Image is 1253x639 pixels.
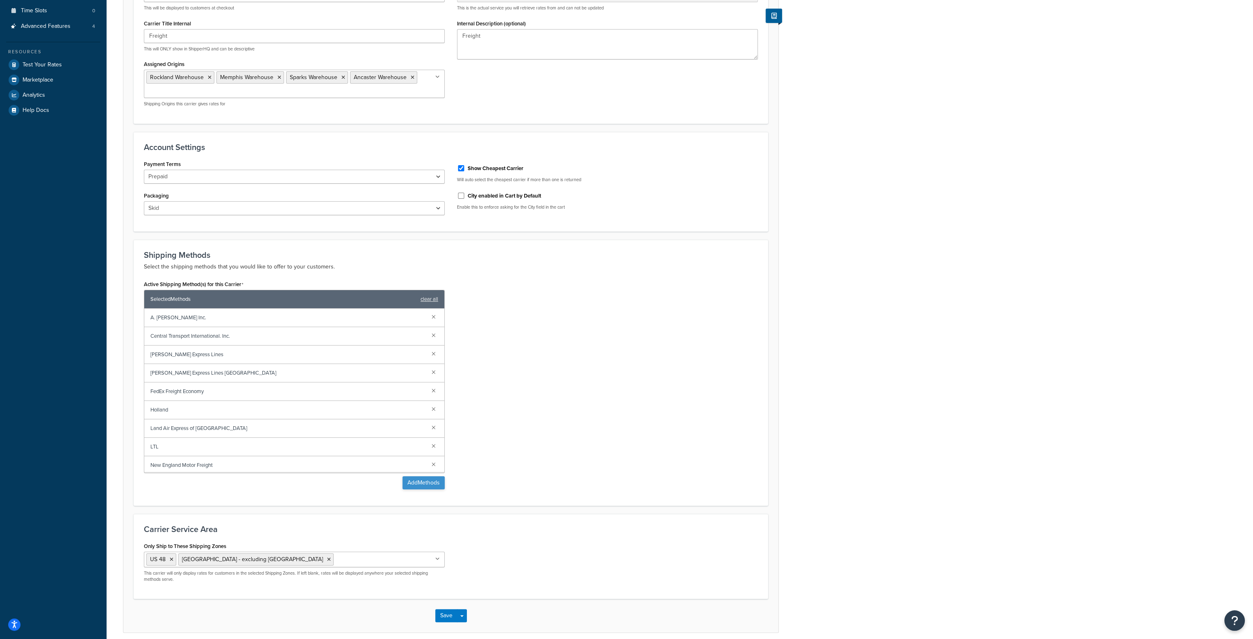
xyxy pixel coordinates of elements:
span: Rockland Warehouse [150,73,204,82]
p: Shipping Origins this carrier gives rates for [144,101,445,107]
span: 4 [92,23,95,30]
span: Memphis Warehouse [220,73,273,82]
button: Open Resource Center [1224,610,1245,631]
label: Only Ship to These Shipping Zones [144,543,226,549]
li: Advanced Features [6,19,100,34]
span: Sparks Warehouse [290,73,337,82]
button: Save [435,609,457,622]
label: Payment Terms [144,161,181,167]
a: Marketplace [6,73,100,87]
span: Central Transport International. Inc. [150,330,425,342]
button: Show Help Docs [766,9,782,23]
span: Test Your Rates [23,61,62,68]
span: [GEOGRAPHIC_DATA] - excluding [GEOGRAPHIC_DATA] [182,555,323,564]
span: Ancaster Warehouse [354,73,407,82]
span: [PERSON_NAME] Express Lines [150,349,425,360]
h3: Account Settings [144,143,758,152]
p: Select the shipping methods that you would like to offer to your customers. [144,262,758,272]
p: This will ONLY show in ShipperHQ and can be descriptive [144,46,445,52]
span: A. [PERSON_NAME] Inc. [150,312,425,323]
a: Advanced Features4 [6,19,100,34]
textarea: Freight [457,29,758,59]
label: Internal Description (optional) [457,20,526,27]
div: Resources [6,48,100,55]
span: Selected Methods [150,293,416,305]
a: Analytics [6,88,100,102]
p: This is the actual service you will retrieve rates from and can not be updated [457,5,758,11]
span: 0 [92,7,95,14]
p: This will be displayed to customers at checkout [144,5,445,11]
span: Advanced Features [21,23,70,30]
span: LTL [150,441,425,453]
a: Test Your Rates [6,57,100,72]
p: Will auto select the cheapest carrier if more than one is returned [457,177,758,183]
label: Show Cheapest Carrier [468,165,523,172]
p: Enable this to enforce asking for the City field in the cart [457,204,758,210]
span: Time Slots [21,7,47,14]
span: [PERSON_NAME] Express Lines [GEOGRAPHIC_DATA] [150,367,425,379]
a: Help Docs [6,103,100,118]
span: US 48 [150,555,166,564]
li: Time Slots [6,3,100,18]
span: Analytics [23,92,45,99]
a: Time Slots0 [6,3,100,18]
a: clear all [421,293,438,305]
label: Active Shipping Method(s) for this Carrier [144,281,243,288]
label: Carrier Title Internal [144,20,191,27]
h3: Shipping Methods [144,250,758,259]
span: Holland [150,404,425,416]
label: City enabled in Cart by Default [468,192,541,200]
span: FedEx Freight Economy [150,386,425,397]
span: Marketplace [23,77,53,84]
p: This carrier will only display rates for customers in the selected Shipping Zones. If left blank,... [144,570,445,583]
label: Packaging [144,193,169,199]
span: Help Docs [23,107,49,114]
h3: Carrier Service Area [144,525,758,534]
button: AddMethods [403,476,445,489]
span: Land Air Express of [GEOGRAPHIC_DATA] [150,423,425,434]
label: Assigned Origins [144,61,184,67]
span: New England Motor Freight [150,459,425,471]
